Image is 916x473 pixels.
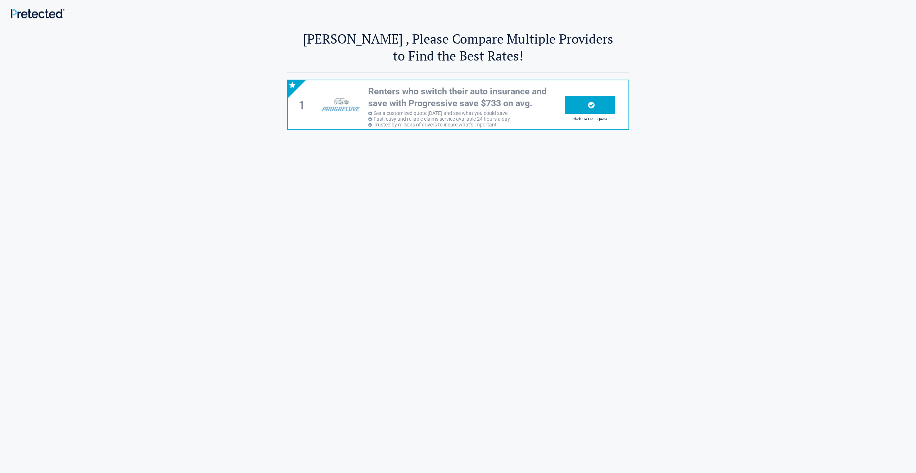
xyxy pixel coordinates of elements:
h2: [PERSON_NAME] , Please Compare Multiple Providers to Find the Best Rates! [287,30,629,64]
img: Main Logo [11,9,64,18]
li: Get a customized quote [DATE] and see what you could save [368,110,565,116]
li: Fast, easy and reliable claims service available 24 hours a day [368,116,565,122]
img: progressive's logo [318,94,364,116]
div: 1 [295,97,312,113]
h2: Click For FREE Quote [565,117,615,121]
h3: Renters who switch their auto insurance and save with Progressive save $733 on avg. [368,86,565,109]
li: Trusted by millions of drivers to insure what’s important [368,122,565,128]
